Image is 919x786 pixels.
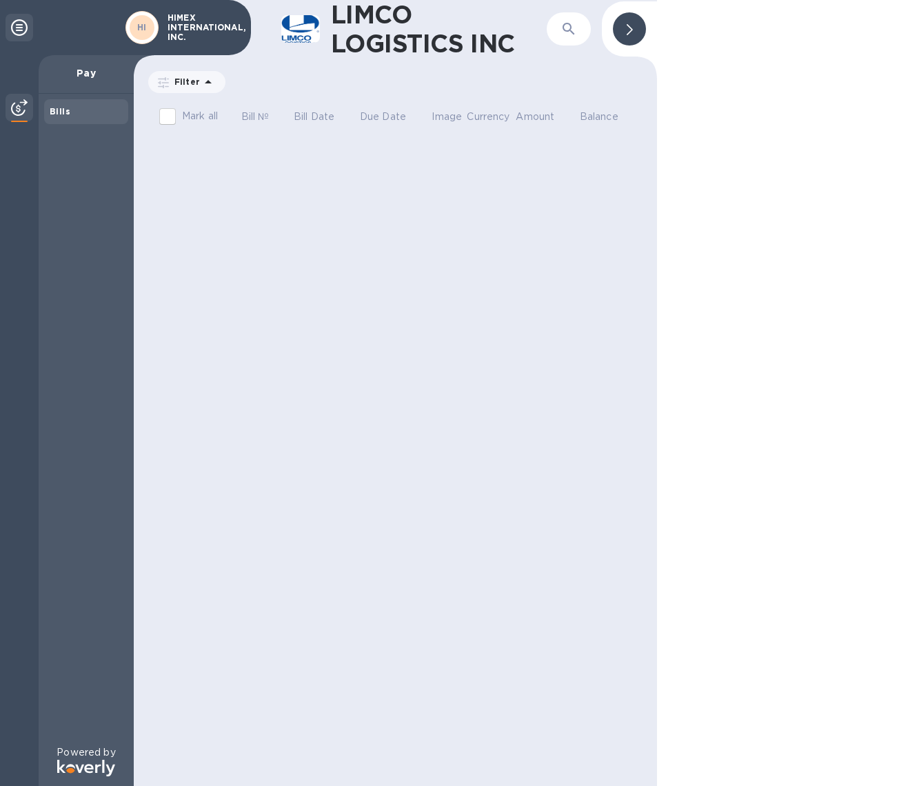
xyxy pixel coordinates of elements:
b: Bills [50,106,70,117]
p: Mark all [182,109,218,123]
span: Bill № [241,110,287,124]
p: Currency [467,110,509,124]
p: Filter [169,76,200,88]
span: Amount [516,110,572,124]
p: Amount [516,110,554,124]
b: HI [137,22,147,32]
img: Logo [57,760,115,776]
p: Powered by [57,745,115,760]
p: HIMEX INTERNATIONAL, INC. [168,13,236,42]
p: Bill Date [294,110,334,124]
p: Bill № [241,110,270,124]
p: Image [432,110,462,124]
p: Pay [50,66,123,80]
p: Balance [580,110,618,124]
span: Balance [580,110,636,124]
span: Bill Date [294,110,352,124]
p: Due Date [360,110,406,124]
span: Due Date [360,110,424,124]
